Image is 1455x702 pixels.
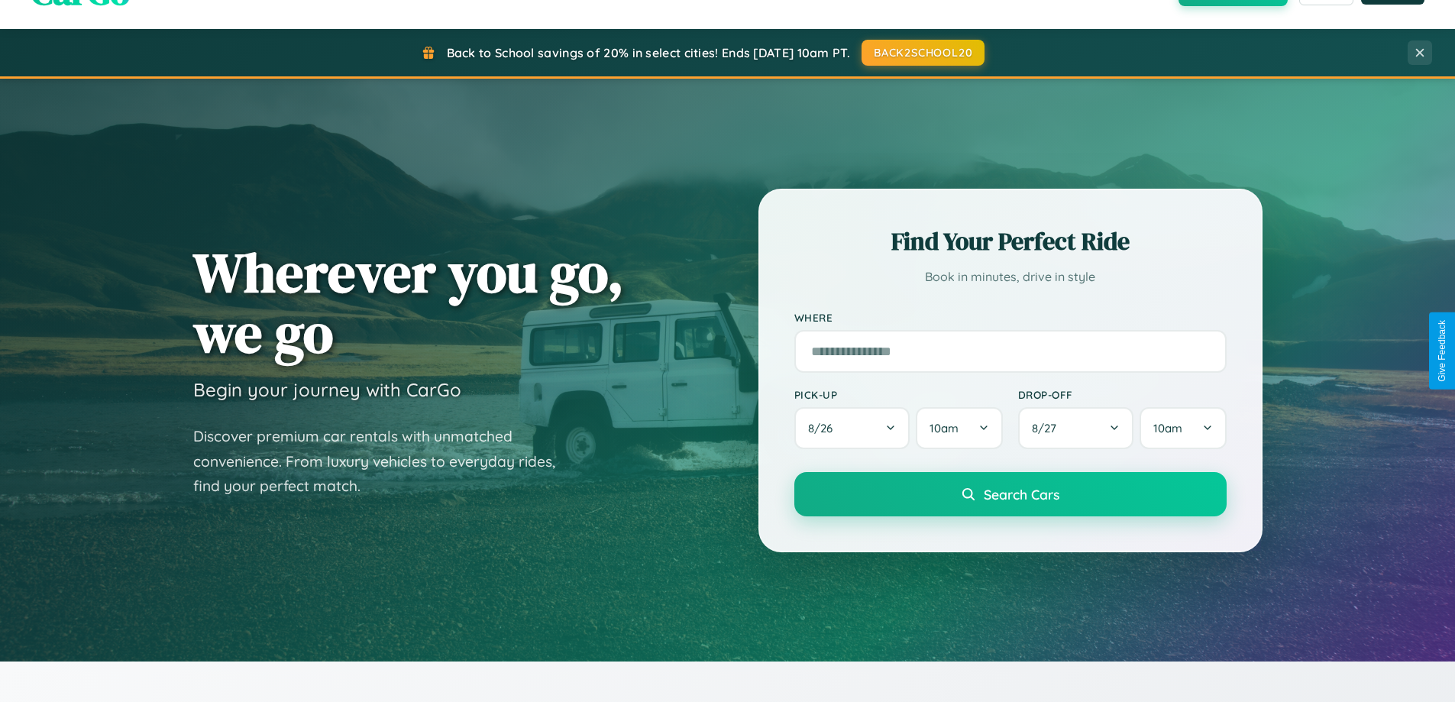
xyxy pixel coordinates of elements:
button: 8/26 [794,407,910,449]
button: 8/27 [1018,407,1134,449]
span: 8 / 27 [1032,421,1064,435]
span: 8 / 26 [808,421,840,435]
button: BACK2SCHOOL20 [862,40,985,66]
button: 10am [1140,407,1226,449]
span: Back to School savings of 20% in select cities! Ends [DATE] 10am PT. [447,45,850,60]
span: Search Cars [984,486,1059,503]
label: Where [794,311,1227,324]
label: Drop-off [1018,388,1227,401]
h1: Wherever you go, we go [193,242,624,363]
span: 10am [930,421,959,435]
label: Pick-up [794,388,1003,401]
p: Discover premium car rentals with unmatched convenience. From luxury vehicles to everyday rides, ... [193,424,575,499]
button: Search Cars [794,472,1227,516]
div: Give Feedback [1437,320,1447,382]
h3: Begin your journey with CarGo [193,378,461,401]
h2: Find Your Perfect Ride [794,225,1227,258]
button: 10am [916,407,1002,449]
span: 10am [1153,421,1182,435]
p: Book in minutes, drive in style [794,266,1227,288]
